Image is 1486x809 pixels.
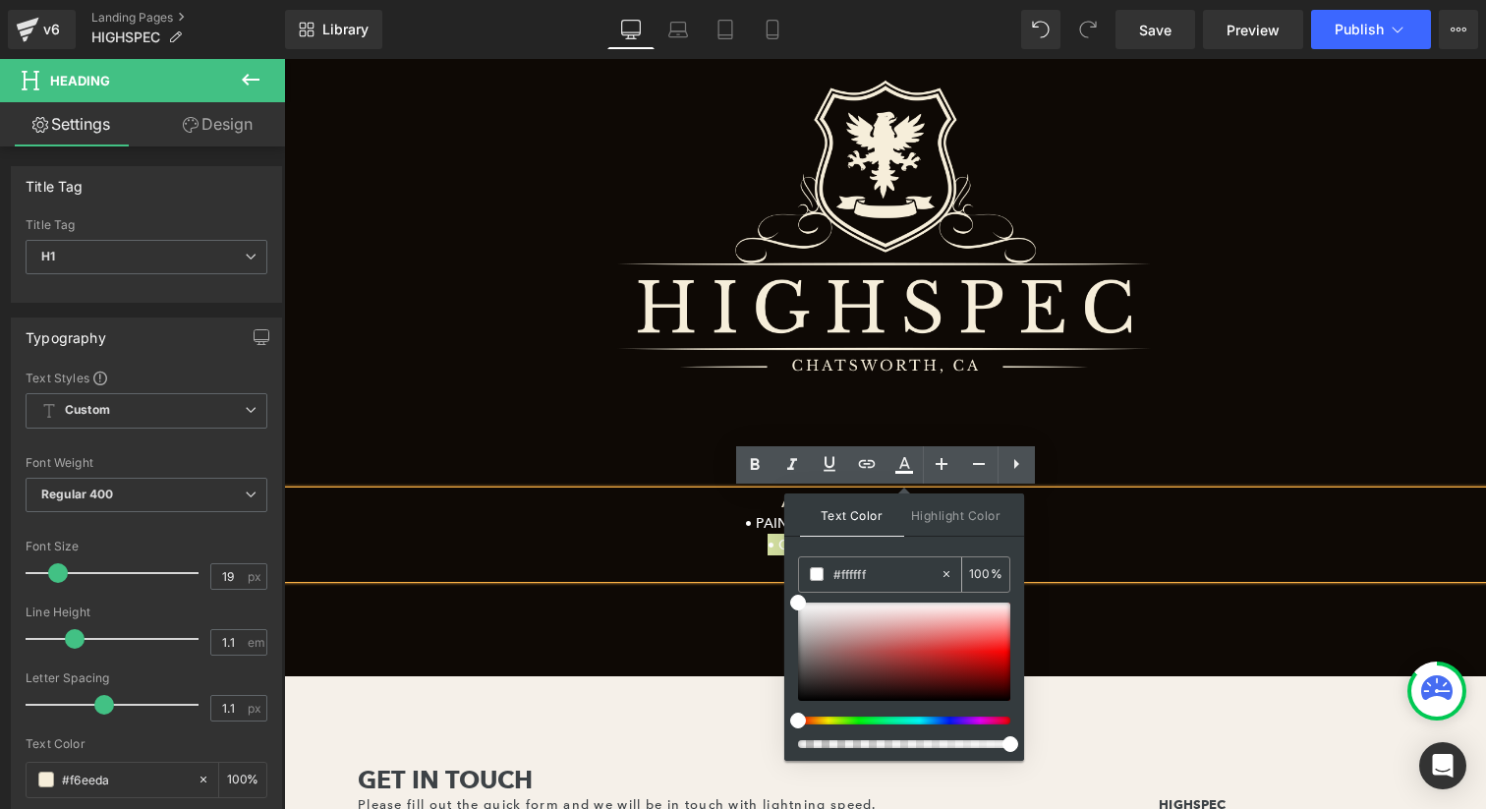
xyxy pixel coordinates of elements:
button: More [1439,10,1478,49]
div: % [219,763,266,797]
div: Title Tag [26,218,267,232]
a: New Library [285,10,382,49]
span: HIGHSPEC [91,29,160,45]
a: v6 [8,10,76,49]
a: Laptop [655,10,702,49]
button: Redo [1068,10,1108,49]
a: Design [146,102,289,146]
div: % [962,557,1009,592]
span: em [248,636,264,649]
span: Publish [1335,22,1384,37]
a: Desktop [607,10,655,49]
a: Landing Pages [91,10,285,26]
span: px [248,702,264,715]
span: Library [322,21,369,38]
div: Line Height [26,606,267,619]
a: Tablet [702,10,749,49]
button: Publish [1311,10,1431,49]
b: H1 [41,249,55,263]
div: Title Tag [26,167,84,195]
div: v6 [39,17,64,42]
b: HIGHSPEC [875,737,942,753]
input: Color [833,563,940,585]
div: Text Color [26,737,267,751]
b: Custom [65,402,110,419]
span: Heading [50,73,110,88]
div: Letter Spacing [26,671,267,685]
div: Open Intercom Messenger [1419,742,1466,789]
b: Regular 400 [41,487,114,501]
input: Color [62,769,188,790]
div: Font Weight [26,456,267,470]
span: px [248,570,264,583]
span: Save [1139,20,1172,40]
a: Mobile [749,10,796,49]
b: Get In Touch [74,706,249,736]
span: Highlight Color [904,493,1008,536]
div: Font Size [26,540,267,553]
span: Preview [1227,20,1280,40]
p: Please fill out the quick form and we will be in touch with lightning speed. [74,736,727,756]
span: Text Color [800,493,904,537]
div: Typography [26,318,106,346]
a: Preview [1203,10,1303,49]
button: Undo [1021,10,1060,49]
div: Text Styles [26,370,267,385]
